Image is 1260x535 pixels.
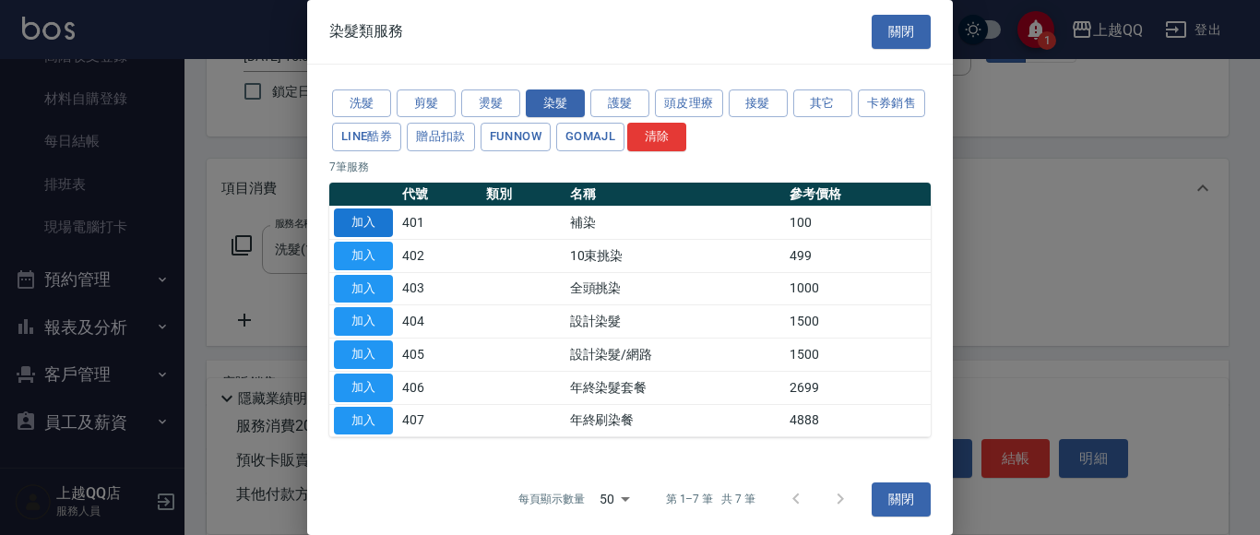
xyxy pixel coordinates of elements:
td: 404 [398,305,481,339]
td: 年終染髮套餐 [565,371,786,404]
button: 洗髮 [332,89,391,118]
td: 全頭挑染 [565,272,786,305]
button: 關閉 [872,482,931,517]
button: 頭皮理療 [655,89,723,118]
th: 名稱 [565,183,786,207]
td: 1500 [785,339,931,372]
td: 499 [785,239,931,272]
td: 100 [785,207,931,240]
p: 第 1–7 筆 共 7 筆 [666,491,755,507]
th: 類別 [481,183,565,207]
button: 關閉 [872,15,931,49]
p: 7 筆服務 [329,159,931,175]
div: 50 [592,474,636,524]
td: 4888 [785,404,931,437]
th: 代號 [398,183,481,207]
button: 加入 [334,242,393,270]
td: 401 [398,207,481,240]
button: 加入 [334,340,393,369]
button: 加入 [334,208,393,237]
button: 其它 [793,89,852,118]
button: 燙髮 [461,89,520,118]
td: 設計染髮/網路 [565,339,786,372]
td: 407 [398,404,481,437]
button: LINE酷券 [332,123,401,151]
td: 10束挑染 [565,239,786,272]
td: 402 [398,239,481,272]
th: 參考價格 [785,183,931,207]
button: 加入 [334,407,393,435]
td: 405 [398,339,481,372]
button: FUNNOW [481,123,551,151]
button: 加入 [334,275,393,303]
td: 年終刷染餐 [565,404,786,437]
button: 卡券銷售 [858,89,926,118]
button: 加入 [334,374,393,402]
button: GOMAJL [556,123,624,151]
td: 403 [398,272,481,305]
button: 贈品扣款 [407,123,475,151]
button: 護髮 [590,89,649,118]
td: 1000 [785,272,931,305]
button: 染髮 [526,89,585,118]
p: 每頁顯示數量 [518,491,585,507]
td: 1500 [785,305,931,339]
button: 加入 [334,307,393,336]
span: 染髮類服務 [329,22,403,41]
td: 補染 [565,207,786,240]
button: 接髮 [729,89,788,118]
td: 406 [398,371,481,404]
td: 設計染髮 [565,305,786,339]
button: 清除 [627,123,686,151]
button: 剪髮 [397,89,456,118]
td: 2699 [785,371,931,404]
